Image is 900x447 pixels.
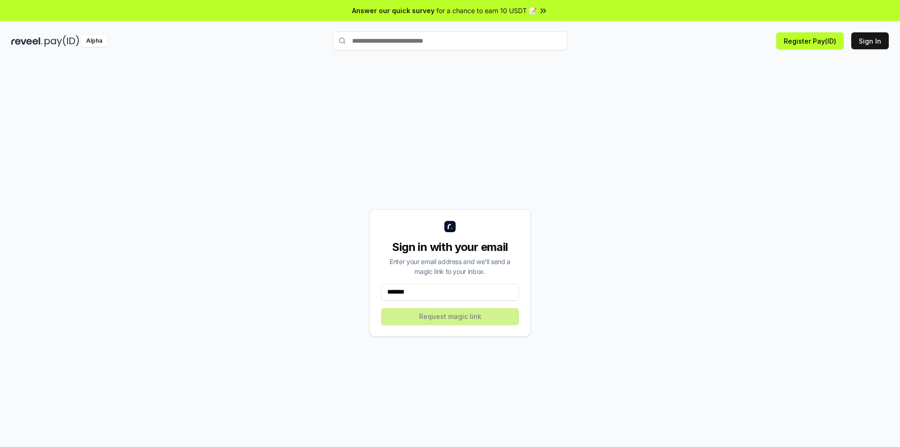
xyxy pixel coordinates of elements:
[776,32,844,49] button: Register Pay(ID)
[444,221,456,232] img: logo_small
[352,6,435,15] span: Answer our quick survey
[45,35,79,47] img: pay_id
[851,32,889,49] button: Sign In
[81,35,107,47] div: Alpha
[436,6,537,15] span: for a chance to earn 10 USDT 📝
[381,240,519,255] div: Sign in with your email
[11,35,43,47] img: reveel_dark
[381,257,519,276] div: Enter your email address and we’ll send a magic link to your inbox.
